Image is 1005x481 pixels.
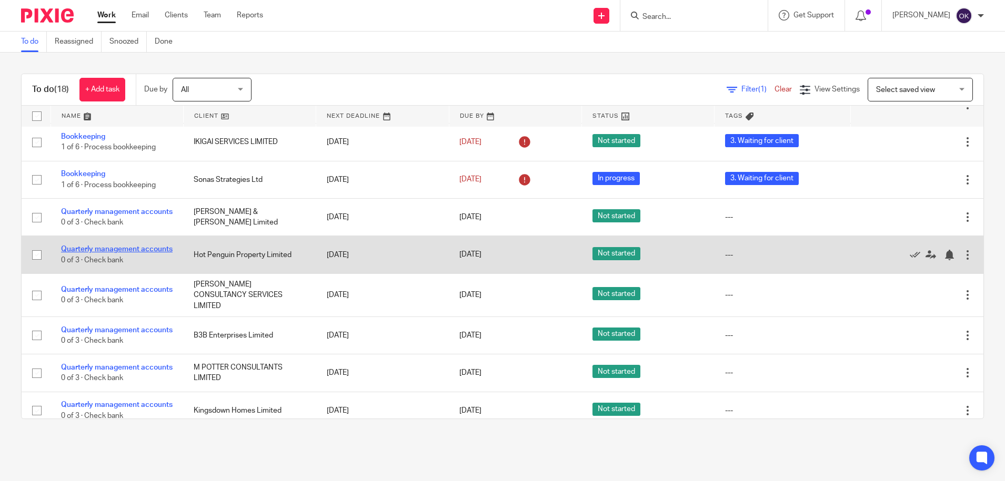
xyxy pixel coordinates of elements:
span: 0 of 3 · Check bank [61,296,123,304]
a: Reports [237,10,263,21]
td: [PERSON_NAME] CONSULTANCY SERVICES LIMITED [183,273,316,316]
td: [DATE] [316,354,449,392]
span: View Settings [815,86,860,93]
span: 1 of 6 · Process bookkeeping [61,144,156,151]
td: [PERSON_NAME] & [PERSON_NAME] Limited [183,199,316,236]
span: [DATE] [459,332,481,339]
div: --- [725,290,840,300]
td: [DATE] [316,161,449,198]
td: [DATE] [316,392,449,429]
span: Not started [592,209,640,222]
a: Quarterly management accounts [61,326,173,334]
div: --- [725,405,840,416]
span: Not started [592,287,640,300]
span: Select saved view [876,86,935,94]
span: Not started [592,328,640,341]
span: [DATE] [459,251,481,259]
span: Not started [592,365,640,378]
p: [PERSON_NAME] [892,10,950,21]
span: [DATE] [459,176,481,183]
span: 0 of 3 · Check bank [61,412,123,419]
span: [DATE] [459,291,481,299]
a: Quarterly management accounts [61,286,173,293]
a: Reassigned [55,32,102,52]
p: Due by [144,84,167,95]
a: Quarterly management accounts [61,245,173,253]
span: In progress [592,172,640,185]
span: [DATE] [459,407,481,414]
td: IKIGAI SERVICES LIMITED [183,124,316,161]
td: Hot Penguin Property Limited [183,236,316,273]
td: Sonas Strategies Ltd [183,161,316,198]
td: Kingsdown Homes Limited [183,392,316,429]
span: Get Support [793,12,834,19]
span: 0 of 3 · Check bank [61,337,123,344]
span: Not started [592,247,640,260]
span: [DATE] [459,138,481,146]
a: Clear [775,86,792,93]
td: [DATE] [316,124,449,161]
span: [DATE] [459,213,481,221]
span: (18) [54,85,69,94]
span: All [181,86,189,94]
h1: To do [32,84,69,95]
span: 3. Waiting for client [725,134,799,147]
a: Mark as done [910,249,926,260]
td: [DATE] [316,199,449,236]
a: Team [204,10,221,21]
td: B3B Enterprises Limited [183,316,316,354]
a: + Add task [79,78,125,101]
input: Search [641,13,736,22]
td: M POTTER CONSULTANTS LIMITED [183,354,316,392]
span: Tags [725,113,743,119]
a: Work [97,10,116,21]
span: Not started [592,403,640,416]
a: Bookkeeping [61,133,105,140]
span: [DATE] [459,369,481,376]
a: Quarterly management accounts [61,401,173,408]
a: Email [132,10,149,21]
a: Quarterly management accounts [61,208,173,216]
a: Done [155,32,180,52]
img: svg%3E [956,7,972,24]
span: (1) [758,86,767,93]
a: Clients [165,10,188,21]
span: 3. Waiting for client [725,172,799,185]
span: 0 of 3 · Check bank [61,375,123,382]
span: Not started [592,134,640,147]
span: 0 of 3 · Check bank [61,219,123,226]
div: --- [725,212,840,222]
span: Filter [741,86,775,93]
div: --- [725,330,840,341]
a: Quarterly management accounts [61,364,173,371]
a: Bookkeeping [61,170,105,178]
span: 0 of 3 · Check bank [61,257,123,264]
td: [DATE] [316,316,449,354]
span: 1 of 6 · Process bookkeeping [61,181,156,189]
td: [DATE] [316,236,449,273]
div: --- [725,367,840,378]
a: To do [21,32,47,52]
td: [DATE] [316,273,449,316]
div: --- [725,250,840,260]
a: Snoozed [109,32,147,52]
img: Pixie [21,8,74,23]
